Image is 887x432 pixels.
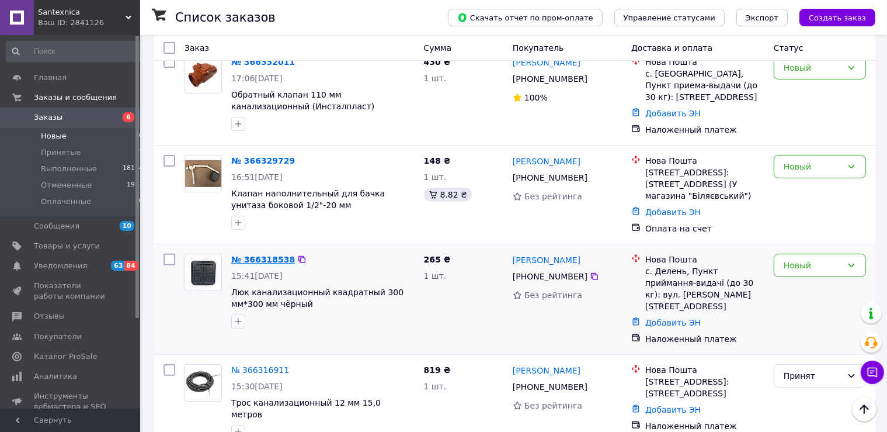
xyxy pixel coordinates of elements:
[645,420,764,432] div: Наложенный платеж
[614,9,725,26] button: Управление статусами
[231,382,283,391] span: 15:30[DATE]
[231,74,283,83] span: 17:06[DATE]
[645,155,764,167] div: Нова Пошта
[524,401,582,410] span: Без рейтинга
[645,56,764,68] div: Нова Пошта
[41,164,97,174] span: Выполненные
[34,72,67,83] span: Главная
[645,318,701,327] a: Добавить ЭН
[513,57,580,68] a: [PERSON_NAME]
[513,365,580,376] a: [PERSON_NAME]
[510,170,590,186] div: [PHONE_NUMBER]
[120,221,134,231] span: 10
[231,288,404,309] a: Люк канализационный квадратный 300 мм*300 мм чёрный
[185,43,209,53] span: Заказ
[457,12,593,23] span: Скачать отчет по пром-оплате
[513,43,564,53] span: Покупатель
[799,9,875,26] button: Создать заказ
[41,180,92,191] span: Отмененные
[139,147,143,158] span: 7
[231,271,283,281] span: 15:41[DATE]
[41,131,67,141] span: Новые
[38,18,140,28] div: Ваш ID: 2841126
[231,172,283,182] span: 16:51[DATE]
[41,147,81,158] span: Принятые
[127,180,143,191] span: 1951
[524,93,548,102] span: 100%
[34,331,82,342] span: Покупатели
[645,124,764,136] div: Наложенный платеж
[34,311,65,322] span: Отзывы
[231,255,295,264] a: № 366318538
[185,254,222,291] a: Фото товару
[645,109,701,118] a: Добавить ЭН
[34,241,100,251] span: Товары и услуги
[524,192,582,201] span: Без рейтинга
[6,41,144,62] input: Поиск
[852,397,876,421] button: Наверх
[185,61,221,89] img: Фото товару
[424,365,451,375] span: 819 ₴
[774,43,803,53] span: Статус
[139,196,143,207] span: 0
[424,172,447,182] span: 1 шт.
[510,379,590,395] div: [PHONE_NUMBER]
[645,265,764,312] div: с. Делень, Пункт приймання-видачі (до 30 кг): вул. [PERSON_NAME][STREET_ADDRESS]
[424,43,452,53] span: Сумма
[111,261,124,271] span: 63
[736,9,788,26] button: Экспорт
[34,261,87,271] span: Уведомления
[784,369,842,382] div: Принят
[645,405,701,414] a: Добавить ЭН
[231,189,385,222] a: Клапан наполнительный для бачка унитаза боковой 1/2"-20 мм "Виноградовский"
[645,376,764,399] div: [STREET_ADDRESS]: [STREET_ADDRESS]
[34,281,108,302] span: Показатели работы компании
[784,259,842,272] div: Новый
[185,155,222,192] a: Фото товару
[645,68,764,103] div: с. [GEOGRAPHIC_DATA], Пункт приема-выдачи (до 30 кг): [STREET_ADDRESS]
[645,333,764,345] div: Наложенный платеж
[185,364,222,402] a: Фото товару
[231,90,374,111] a: Обратный клапан 110 мм канализационный (Инсталпласт)
[424,156,451,165] span: 148 ₴
[34,112,62,123] span: Заказы
[809,13,866,22] span: Создать заказ
[34,391,108,412] span: Инструменты вебмастера и SEO
[424,255,451,264] span: 265 ₴
[34,371,77,382] span: Аналитика
[185,160,221,188] img: Фото товару
[784,160,842,173] div: Новый
[123,164,143,174] span: 18114
[624,13,715,22] span: Управление статусами
[185,369,221,397] img: Фото товару
[645,364,764,376] div: Нова Пошта
[513,155,580,167] a: [PERSON_NAME]
[645,208,701,217] a: Добавить ЭН
[34,92,117,103] span: Заказы и сообщения
[123,112,134,122] span: 6
[784,61,842,74] div: Новый
[424,57,451,67] span: 430 ₴
[424,271,447,281] span: 1 шт.
[41,196,91,207] span: Оплаченные
[424,188,472,202] div: 8.82 ₴
[424,382,447,391] span: 1 шт.
[746,13,778,22] span: Экспорт
[139,131,143,141] span: 6
[124,261,138,271] span: 84
[231,156,295,165] a: № 366329729
[38,7,126,18] span: Santexnica
[185,56,222,94] a: Фото товару
[510,268,590,285] div: [PHONE_NUMBER]
[631,43,712,53] span: Доставка и оплата
[175,11,276,25] h1: Список заказов
[34,221,79,231] span: Сообщения
[190,254,217,291] img: Фото товару
[524,291,582,300] span: Без рейтинга
[424,74,447,83] span: 1 шт.
[34,351,97,362] span: Каталог ProSale
[231,398,381,419] a: Трос канализационный 12 мм 15,0 метров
